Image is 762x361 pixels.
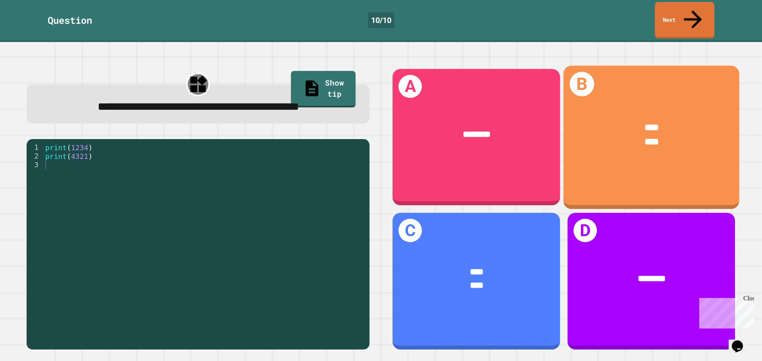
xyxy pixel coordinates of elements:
h1: A [398,75,422,98]
div: Question [48,13,92,27]
iframe: chat widget [696,295,754,329]
a: Next [655,2,714,38]
h1: D [573,219,597,242]
div: 2 [27,152,44,160]
div: 3 [27,160,44,169]
a: Show tip [291,71,356,107]
div: 1 [27,143,44,152]
h1: C [398,219,422,242]
div: 10 / 10 [368,12,394,28]
div: Chat with us now!Close [3,3,55,50]
h1: B [570,72,595,96]
iframe: chat widget [729,329,754,353]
